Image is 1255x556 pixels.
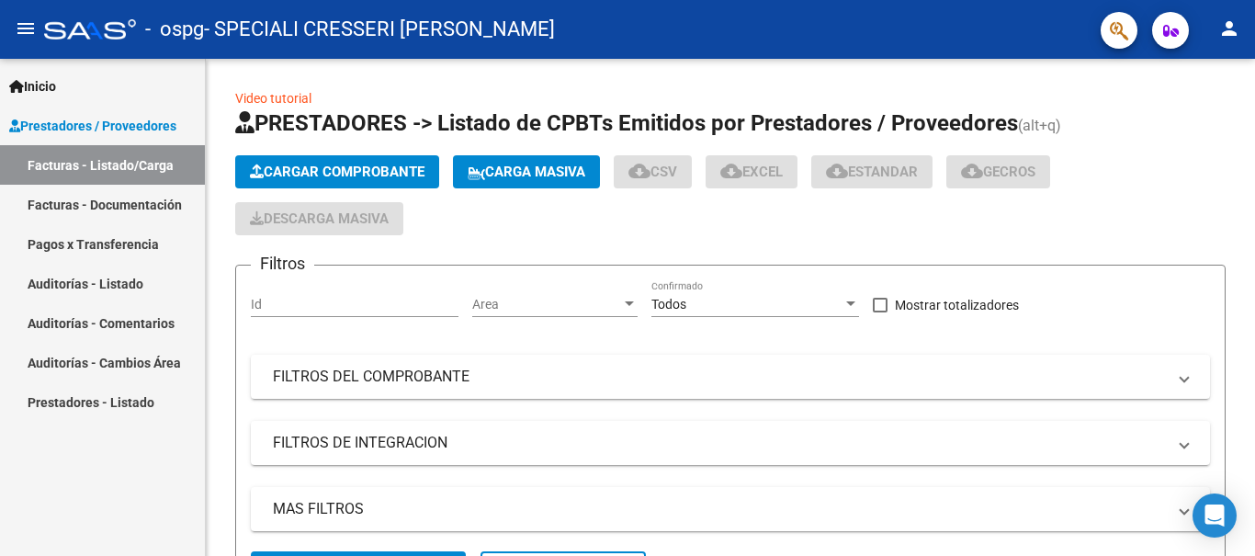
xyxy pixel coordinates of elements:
[250,164,424,180] span: Cargar Comprobante
[472,297,621,312] span: Area
[720,160,742,182] mat-icon: cloud_download
[826,160,848,182] mat-icon: cloud_download
[961,160,983,182] mat-icon: cloud_download
[251,487,1210,531] mat-expansion-panel-header: MAS FILTROS
[1193,494,1237,538] div: Open Intercom Messenger
[895,294,1019,316] span: Mostrar totalizadores
[946,155,1050,188] button: Gecros
[9,76,56,96] span: Inicio
[706,155,797,188] button: EXCEL
[235,91,311,106] a: Video tutorial
[15,17,37,40] mat-icon: menu
[811,155,933,188] button: Estandar
[720,164,783,180] span: EXCEL
[453,155,600,188] button: Carga Masiva
[204,9,555,50] span: - SPECIALI CRESSERI [PERSON_NAME]
[628,160,650,182] mat-icon: cloud_download
[1218,17,1240,40] mat-icon: person
[235,202,403,235] app-download-masive: Descarga masiva de comprobantes (adjuntos)
[235,155,439,188] button: Cargar Comprobante
[273,367,1166,387] mat-panel-title: FILTROS DEL COMPROBANTE
[651,297,686,312] span: Todos
[251,355,1210,399] mat-expansion-panel-header: FILTROS DEL COMPROBANTE
[250,210,389,227] span: Descarga Masiva
[961,164,1035,180] span: Gecros
[468,164,585,180] span: Carga Masiva
[235,202,403,235] button: Descarga Masiva
[251,421,1210,465] mat-expansion-panel-header: FILTROS DE INTEGRACION
[145,9,204,50] span: - ospg
[1018,117,1061,134] span: (alt+q)
[251,251,314,277] h3: Filtros
[235,110,1018,136] span: PRESTADORES -> Listado de CPBTs Emitidos por Prestadores / Proveedores
[614,155,692,188] button: CSV
[273,433,1166,453] mat-panel-title: FILTROS DE INTEGRACION
[826,164,918,180] span: Estandar
[628,164,677,180] span: CSV
[273,499,1166,519] mat-panel-title: MAS FILTROS
[9,116,176,136] span: Prestadores / Proveedores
